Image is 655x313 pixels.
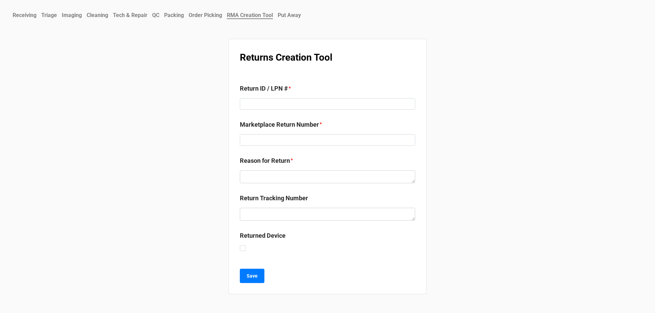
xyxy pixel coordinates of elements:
[39,9,59,22] a: Triage
[41,12,57,18] b: Triage
[186,9,224,22] a: Order Picking
[162,9,186,22] a: Packing
[164,12,184,18] b: Packing
[189,12,222,18] b: Order Picking
[62,12,82,18] b: Imaging
[227,12,273,19] b: RMA Creation Tool
[87,12,108,18] b: Cleaning
[275,9,303,22] a: Put Away
[13,12,37,18] b: Receiving
[84,9,111,22] a: Cleaning
[111,9,150,22] a: Tech & Repair
[278,12,301,18] b: Put Away
[152,12,159,18] b: QC
[150,9,162,22] a: QC
[240,193,308,203] label: Return Tracking Number
[224,9,275,22] a: RMA Creation Tool
[10,9,39,22] a: Receiving
[240,269,264,283] button: Save
[240,120,319,129] label: Marketplace Return Number
[113,12,147,18] b: Tech & Repair
[247,272,258,280] b: Save
[240,84,288,93] label: Return ID / LPN #
[240,52,332,63] b: Returns Creation Tool
[240,156,290,166] label: Reason for Return
[240,231,286,240] label: Returned Device
[59,9,84,22] a: Imaging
